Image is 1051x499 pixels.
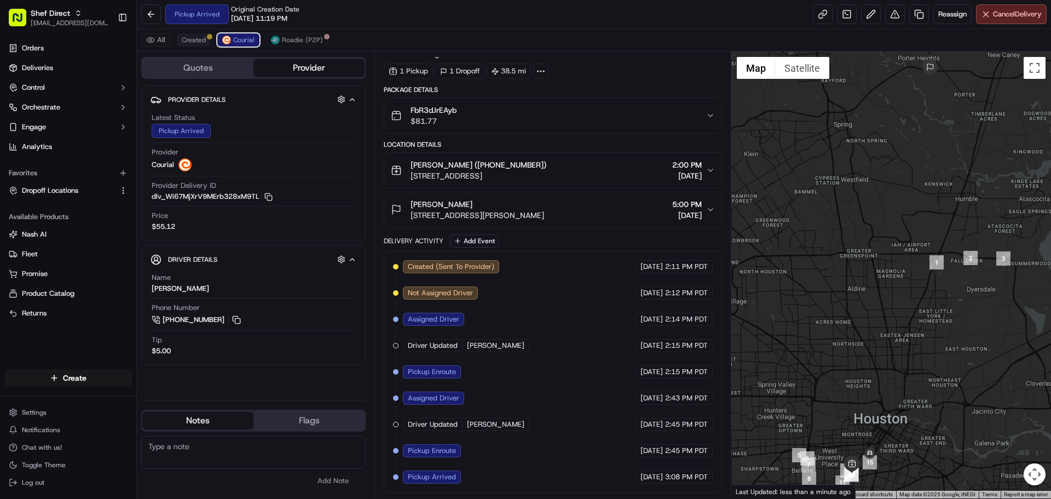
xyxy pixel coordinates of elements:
[4,99,132,116] button: Orchestrate
[152,335,162,345] span: Tip
[152,160,174,170] span: Courial
[734,484,770,498] a: Open this area in Google Maps (opens a new window)
[11,142,73,151] div: Past conversations
[408,341,458,351] span: Driver Updated
[11,11,33,33] img: Nash
[899,491,975,497] span: Map data ©2025 Google, INEGI
[217,33,259,47] button: Courial
[408,262,494,272] span: Created (Sent To Provider)
[11,216,20,225] div: 📗
[88,211,180,231] a: 💻API Documentation
[22,63,53,73] span: Deliveries
[487,64,531,79] div: 38.5 mi
[929,255,944,269] div: 1
[151,250,356,268] button: Driver Details
[231,5,299,14] span: Original Creation Date
[801,457,816,472] div: 7
[152,113,195,123] span: Latest Status
[93,216,101,225] div: 💻
[640,288,663,298] span: [DATE]
[152,303,200,313] span: Phone Number
[177,33,211,47] button: Created
[411,116,457,127] span: $81.77
[800,451,815,466] div: 6
[963,251,978,265] div: 2
[163,315,224,325] span: [PHONE_NUMBER]
[282,36,323,44] span: Roadie (P2P)
[384,192,721,227] button: [PERSON_NAME][STREET_ADDRESS][PERSON_NAME]5:00 PM[DATE]
[672,159,702,170] span: 2:00 PM
[266,33,328,47] button: Roadie (P2P)
[840,463,854,478] div: 4
[435,64,484,79] div: 1 Dropoff
[4,208,132,226] div: Available Products
[4,39,132,57] a: Orders
[976,4,1047,24] button: CancelDelivery
[22,215,84,226] span: Knowledge Base
[22,478,44,487] span: Log out
[4,138,132,156] a: Analytics
[996,251,1010,266] div: 3
[4,265,132,283] button: Promise
[31,19,109,27] button: [EMAIL_ADDRESS][DOMAIN_NAME]
[34,170,77,179] span: Shef Support
[152,181,216,191] span: Provider Delivery ID
[845,468,859,482] div: 14
[4,182,132,199] button: Dropoff Locations
[7,211,88,231] a: 📗Knowledge Base
[4,118,132,136] button: Engage
[408,314,459,324] span: Assigned Driver
[4,405,132,420] button: Settings
[1024,57,1046,79] button: Toggle fullscreen view
[640,393,663,403] span: [DATE]
[9,269,128,279] a: Promise
[231,14,287,24] span: [DATE] 11:19 PM
[253,412,365,429] button: Flags
[640,420,663,429] span: [DATE]
[737,57,775,79] button: Show street map
[384,98,721,133] button: FbR3dJrEAyb$81.77
[665,341,708,351] span: 2:15 PM PDT
[408,446,456,456] span: Pickup Enroute
[4,4,113,31] button: Shef Direct[EMAIL_ADDRESS][DOMAIN_NAME]
[109,242,132,250] span: Pylon
[408,420,458,429] span: Driver Updated
[731,485,856,498] div: Last Updated: less than a minute ago
[665,314,708,324] span: 2:14 PM PDT
[22,186,78,196] span: Dropoff Locations
[271,36,280,44] img: roadie-logo-v2.jpg
[49,116,151,124] div: We're available if you need us!
[152,211,168,221] span: Price
[384,153,721,188] button: [PERSON_NAME] ([PHONE_NUMBER])[STREET_ADDRESS]2:00 PM[DATE]
[103,215,176,226] span: API Documentation
[408,393,459,403] span: Assigned Driver
[4,475,132,490] button: Log out
[411,210,544,221] span: [STREET_ADDRESS][PERSON_NAME]
[22,308,47,318] span: Returns
[141,33,170,47] button: All
[253,59,365,77] button: Provider
[665,472,708,482] span: 3:08 PM PDT
[640,262,663,272] span: [DATE]
[22,289,74,299] span: Product Catalog
[4,59,132,77] a: Deliveries
[22,269,48,279] span: Promise
[23,105,43,124] img: 8571987876998_91fb9ceb93ad5c398215_72.jpg
[49,105,180,116] div: Start new chat
[665,393,708,403] span: 2:43 PM PDT
[22,122,46,132] span: Engage
[863,455,877,469] div: 15
[775,57,829,79] button: Show satellite imagery
[672,199,702,210] span: 5:00 PM
[170,140,199,153] button: See all
[835,475,850,490] div: 11
[22,43,44,53] span: Orders
[467,341,524,351] span: [PERSON_NAME]
[186,108,199,121] button: Start new chat
[672,210,702,221] span: [DATE]
[384,237,443,245] div: Delivery Activity
[4,305,132,322] button: Returns
[28,71,197,82] input: Got a question? Start typing here...
[665,262,708,272] span: 2:11 PM PDT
